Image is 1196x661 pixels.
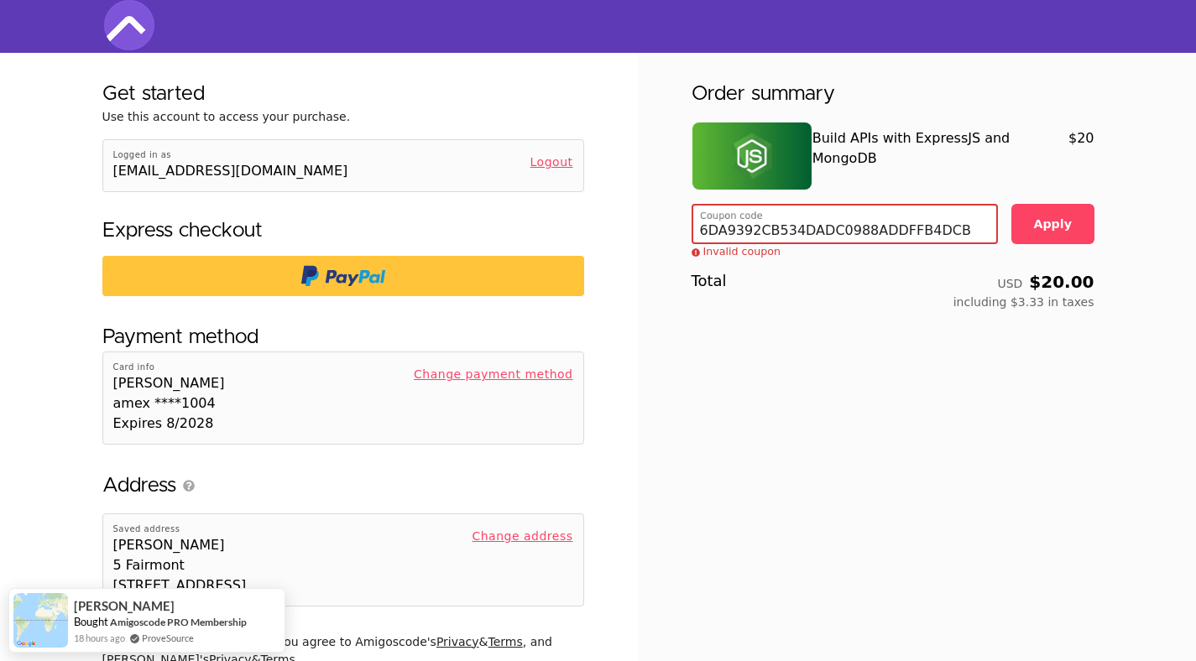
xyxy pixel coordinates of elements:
[113,524,459,535] div: Saved address
[692,80,835,108] h4: Order summary
[1011,204,1094,244] button: Apply
[113,362,401,373] div: Card info
[472,524,572,545] button: Change address
[110,616,247,628] a: Amigoscode PRO Membership
[113,575,247,596] div: [STREET_ADDRESS]
[488,635,523,648] a: Amigoscode terms of use
[301,256,385,296] img: Paypal Logo
[142,631,194,645] a: ProveSource
[113,373,225,393] div: [PERSON_NAME]
[13,593,68,648] img: provesource social proof notification image
[102,471,195,500] h4: Address
[176,480,195,492] div: Your address is used to calculate tax based on where you live and ensure compliance with applicab...
[436,635,479,648] a: Amigoscode privacy policy
[812,128,1055,169] div: Build APIs with ExpressJS and MongoDB
[74,615,108,628] span: Bought
[692,294,1094,311] div: Including $3.33 in taxes
[997,277,1022,290] span: USD
[102,220,263,242] h5: Express checkout
[1055,122,1094,190] div: $20
[113,150,517,161] div: Logged in as
[700,211,986,242] input: Coupon code
[113,555,185,575] div: 5 Fairmont
[530,150,573,171] button: Logout
[113,414,214,434] div: Expires 8/2028
[102,256,584,296] button: Pay with PayPal
[997,273,1094,290] div: $20.00
[183,480,195,492] svg: Your address is used to calculate tax based on where you live and ensure compliance with applicab...
[692,273,998,290] div: Total
[102,323,259,351] h4: Payment method
[74,631,125,645] span: 18 hours ago
[113,535,225,555] div: [PERSON_NAME]
[692,122,812,190] img: Product Logo
[703,244,781,260] span: Invalid coupon
[414,362,572,383] button: Change payment method
[113,161,348,181] div: [EMAIL_ADDRESS][DOMAIN_NAME]
[102,108,556,126] div: Use this account to access your purchase.
[74,599,175,613] span: [PERSON_NAME]
[102,80,205,108] h4: Get started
